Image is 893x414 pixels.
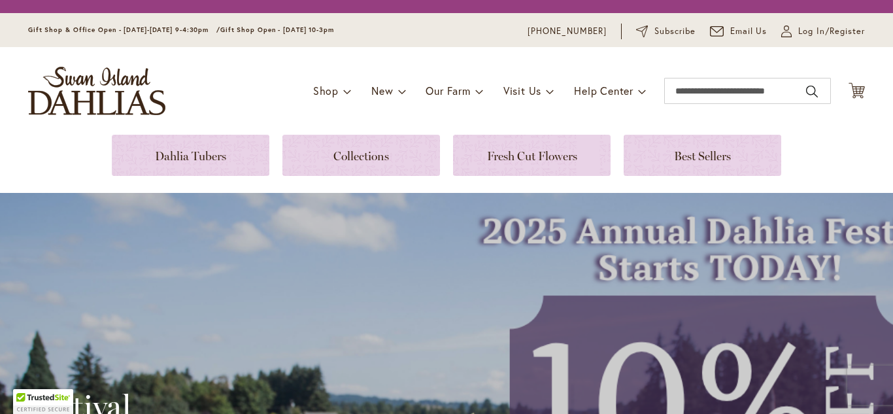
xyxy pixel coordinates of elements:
[798,25,865,38] span: Log In/Register
[781,25,865,38] a: Log In/Register
[28,67,165,115] a: store logo
[528,25,607,38] a: [PHONE_NUMBER]
[220,26,334,34] span: Gift Shop Open - [DATE] 10-3pm
[730,25,767,38] span: Email Us
[371,84,393,97] span: New
[654,25,696,38] span: Subscribe
[806,81,818,102] button: Search
[574,84,633,97] span: Help Center
[313,84,339,97] span: Shop
[636,25,696,38] a: Subscribe
[710,25,767,38] a: Email Us
[426,84,470,97] span: Our Farm
[28,26,220,34] span: Gift Shop & Office Open - [DATE]-[DATE] 9-4:30pm /
[503,84,541,97] span: Visit Us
